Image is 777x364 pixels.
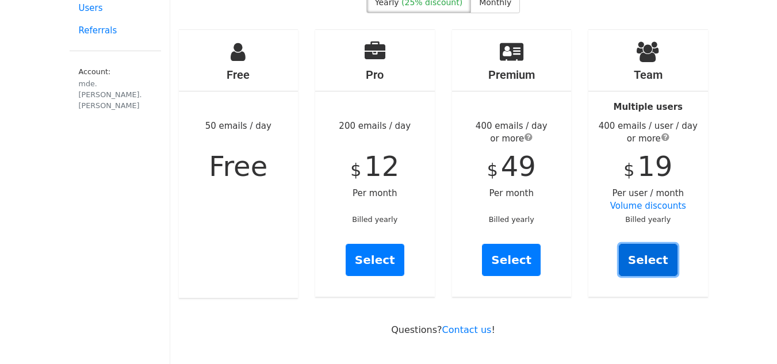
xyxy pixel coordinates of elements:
[179,68,298,82] h4: Free
[179,30,298,298] div: 50 emails / day
[614,102,683,112] strong: Multiple users
[452,68,572,82] h4: Premium
[588,68,708,82] h4: Team
[315,68,435,82] h4: Pro
[637,150,672,182] span: 19
[452,30,572,297] div: Per month
[623,160,634,180] span: $
[79,67,152,111] small: Account:
[315,30,435,297] div: 200 emails / day Per month
[501,150,536,182] span: 49
[487,160,498,180] span: $
[625,215,671,224] small: Billed yearly
[346,244,404,276] a: Select
[719,309,777,364] div: Widget de chat
[588,30,708,297] div: Per user / month
[70,20,161,42] a: Referrals
[79,78,152,111] div: mde.[PERSON_NAME].[PERSON_NAME]
[610,201,686,211] a: Volume discounts
[442,324,492,335] a: Contact us
[350,160,361,180] span: $
[364,150,399,182] span: 12
[452,120,572,145] div: 400 emails / day or more
[588,120,708,145] div: 400 emails / user / day or more
[179,324,708,336] p: Questions? !
[619,244,678,276] a: Select
[482,244,541,276] a: Select
[352,215,397,224] small: Billed yearly
[209,150,267,182] span: Free
[719,309,777,364] iframe: Chat Widget
[489,215,534,224] small: Billed yearly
